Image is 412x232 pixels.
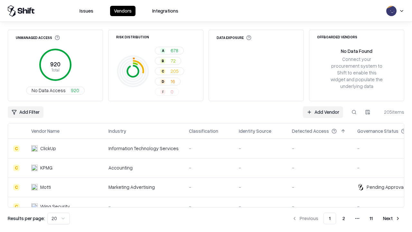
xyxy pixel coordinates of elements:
[160,58,165,63] div: B
[171,47,178,54] span: 678
[51,67,60,72] tspan: Total
[239,164,282,171] div: -
[155,67,184,75] button: C205
[189,128,218,134] div: Classification
[108,145,179,152] div: Information Technology Services
[288,213,404,224] nav: pagination
[239,184,282,190] div: -
[367,184,405,190] div: Pending Approval
[239,203,282,210] div: -
[108,164,179,171] div: Accounting
[292,164,347,171] div: -
[292,145,347,152] div: -
[189,145,229,152] div: -
[155,57,181,65] button: B72
[217,35,251,40] div: Data Exposure
[31,184,38,190] img: Motti
[13,165,20,171] div: C
[16,35,60,40] div: Unmanaged Access
[317,35,357,39] div: Offboarded Vendors
[330,56,383,90] div: Connect your procurement system to Shift to enable this widget and populate the underlying data
[171,57,176,64] span: 72
[13,145,20,152] div: C
[160,69,165,74] div: C
[171,78,175,85] span: 16
[32,87,66,94] span: No Data Access
[40,164,52,171] div: KPMG
[26,87,85,94] button: No Data Access920
[108,184,179,190] div: Marketing Advertising
[292,203,347,210] div: -
[40,184,51,190] div: Motti
[364,213,378,224] button: 11
[160,79,165,84] div: D
[189,164,229,171] div: -
[239,145,282,152] div: -
[171,68,179,74] span: 205
[155,78,181,85] button: D16
[31,128,60,134] div: Vendor Name
[155,47,184,54] button: A678
[40,203,70,210] div: Wing Security
[40,145,56,152] div: ClickUp
[71,87,79,94] span: 920
[292,128,329,134] div: Detected Access
[8,215,45,222] p: Results per page:
[379,213,404,224] button: Next
[50,61,61,68] tspan: 920
[110,6,136,16] button: Vendors
[239,128,271,134] div: Identity Source
[31,165,38,171] img: KPMG
[108,128,126,134] div: Industry
[189,184,229,190] div: -
[303,106,343,118] a: Add Vendor
[148,6,182,16] button: Integrations
[31,145,38,152] img: ClickUp
[31,203,38,210] img: Wing Security
[357,128,398,134] div: Governance Status
[160,48,165,53] div: A
[337,213,350,224] button: 2
[108,203,179,210] div: -
[189,203,229,210] div: -
[76,6,97,16] button: Issues
[341,48,372,54] div: No Data Found
[13,184,20,190] div: C
[13,203,20,210] div: C
[292,184,347,190] div: -
[116,35,149,39] div: Risk Distribution
[323,213,336,224] button: 1
[8,106,43,118] button: Add Filter
[379,109,404,115] div: 205 items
